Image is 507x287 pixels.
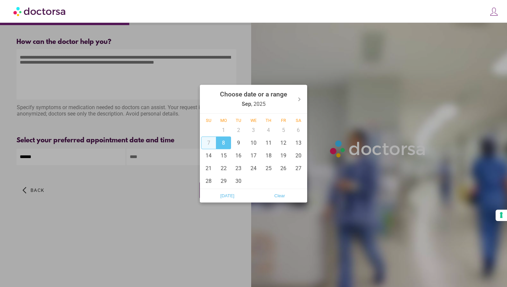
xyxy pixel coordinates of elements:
[246,149,261,162] div: 17
[242,100,251,107] strong: Sep
[231,162,246,174] div: 23
[216,162,231,174] div: 22
[496,210,507,221] button: Your consent preferences for tracking technologies
[276,136,291,149] div: 12
[201,174,216,187] div: 28
[201,162,216,174] div: 21
[216,136,231,149] div: 8
[261,136,276,149] div: 11
[201,190,253,201] button: [DATE]
[231,136,246,149] div: 9
[291,118,306,123] div: Sa
[276,118,291,123] div: Fr
[489,7,499,16] img: icons8-customer-100.png
[216,124,231,136] div: 1
[291,124,306,136] div: 6
[291,136,306,149] div: 13
[216,149,231,162] div: 15
[246,162,261,174] div: 24
[256,191,304,201] span: Clear
[201,136,216,149] div: 7
[276,162,291,174] div: 26
[13,4,66,19] img: Doctorsa.com
[216,174,231,187] div: 29
[291,149,306,162] div: 20
[261,118,276,123] div: Th
[231,174,246,187] div: 30
[231,149,246,162] div: 16
[220,90,287,98] strong: Choose date or a range
[276,124,291,136] div: 5
[231,124,246,136] div: 2
[261,162,276,174] div: 25
[246,124,261,136] div: 3
[201,118,216,123] div: Su
[220,86,287,112] div: , 2025
[246,118,261,123] div: We
[203,191,251,201] span: [DATE]
[261,124,276,136] div: 4
[253,190,306,201] button: Clear
[246,136,261,149] div: 10
[231,118,246,123] div: Tu
[201,149,216,162] div: 14
[261,149,276,162] div: 18
[291,162,306,174] div: 27
[216,118,231,123] div: Mo
[276,149,291,162] div: 19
